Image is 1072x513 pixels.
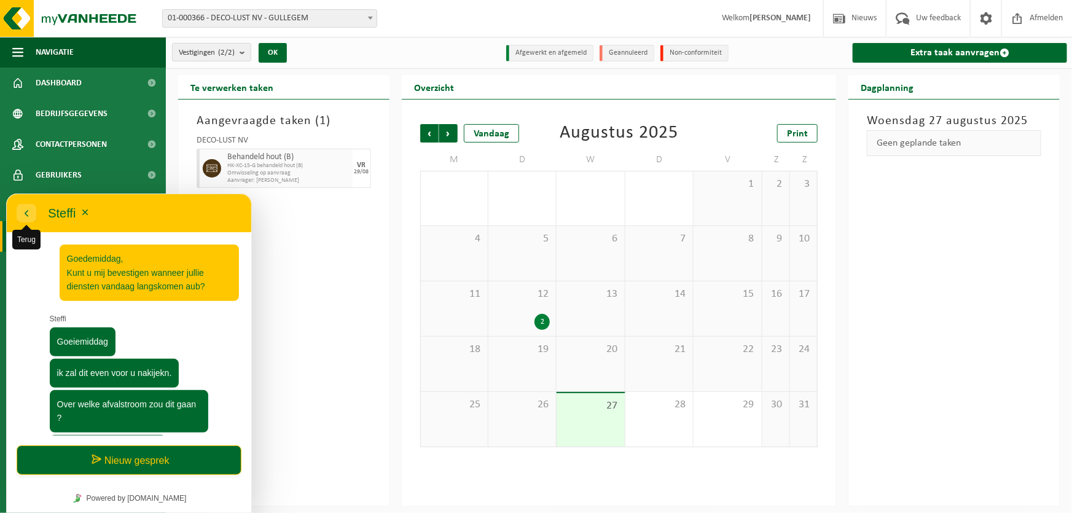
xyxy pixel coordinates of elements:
span: 1 [319,115,326,127]
li: Non-conformiteit [660,45,729,61]
div: 2 [534,314,550,330]
a: Extra taak aanvragen [853,43,1067,63]
h3: Woensdag 27 augustus 2025 [867,112,1041,130]
a: Powered by [DOMAIN_NAME] [62,297,184,313]
span: 22 [700,343,755,356]
span: Behandeld hout (B) [227,152,350,162]
span: Omwisseling op aanvraag [227,170,350,177]
span: 30 [769,398,783,412]
div: 29/08 [354,169,369,175]
span: 19 [495,343,550,356]
span: 1 [700,178,755,191]
span: 14 [632,288,687,301]
span: 24 [796,343,811,356]
span: 23 [769,343,783,356]
span: 21 [632,343,687,356]
h3: Aangevraagde taken ( ) [197,112,371,130]
button: OK [259,43,287,63]
span: 16 [769,288,783,301]
li: Afgewerkt en afgemeld [506,45,593,61]
span: 4 [427,232,482,246]
span: 29 [700,398,755,412]
h2: Te verwerken taken [178,75,286,99]
span: Volgende [439,124,458,143]
span: 3 [796,178,811,191]
td: Z [762,149,790,171]
span: Dashboard [36,68,82,98]
span: Contactpersonen [36,129,107,160]
td: W [557,149,625,171]
button: Nieuw gesprek [10,252,235,281]
span: Aanvrager: [PERSON_NAME] [227,177,350,184]
span: 26 [495,398,550,412]
h2: Dagplanning [848,75,926,99]
span: 8 [700,232,755,246]
span: 7 [632,232,687,246]
td: D [625,149,694,171]
td: M [420,149,488,171]
span: Print [787,129,808,139]
span: 01-000366 - DECO-LUST NV - GULLEGEM [163,10,377,27]
iframe: chat widget [6,194,252,513]
span: 12 [495,288,550,301]
span: 9 [769,232,783,246]
span: 5 [495,232,550,246]
span: HK-XC-15-G behandeld hout (B) [227,162,350,170]
span: 31 [796,398,811,412]
div: DECO-LUST NV [197,136,371,149]
span: 15 [700,288,755,301]
td: Z [790,149,818,171]
count: (2/2) [218,49,235,57]
span: Over welke afvalstroom zou dit gaan ? [51,206,190,230]
td: D [488,149,557,171]
span: 13 [563,288,618,301]
span: Gebruikers [36,160,82,190]
span: 2 [769,178,783,191]
div: Vandaag [464,124,519,143]
span: Navigatie [36,37,74,68]
span: 25 [427,398,482,412]
span: 10 [796,232,811,246]
button: Vestigingen(2/2) [172,43,251,61]
span: 01-000366 - DECO-LUST NV - GULLEGEM [162,9,377,28]
span: Bedrijfsgegevens [36,98,108,129]
span: Vorige [420,124,439,143]
div: Geen geplande taken [867,130,1041,156]
span: 6 [563,232,618,246]
a: Print [777,124,818,143]
span: 17 [796,288,811,301]
span: 20 [563,343,618,356]
div: VR [357,162,366,169]
span: 27 [563,399,618,413]
div: Augustus 2025 [560,124,678,143]
h2: Overzicht [402,75,466,99]
span: 18 [427,343,482,356]
span: 28 [632,398,687,412]
span: 11 [427,288,482,301]
span: Contracten [36,190,84,221]
strong: [PERSON_NAME] [749,14,811,23]
span: Vestigingen [179,44,235,62]
td: V [694,149,762,171]
img: Tawky_16x16.svg [67,300,76,309]
li: Geannuleerd [600,45,654,61]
